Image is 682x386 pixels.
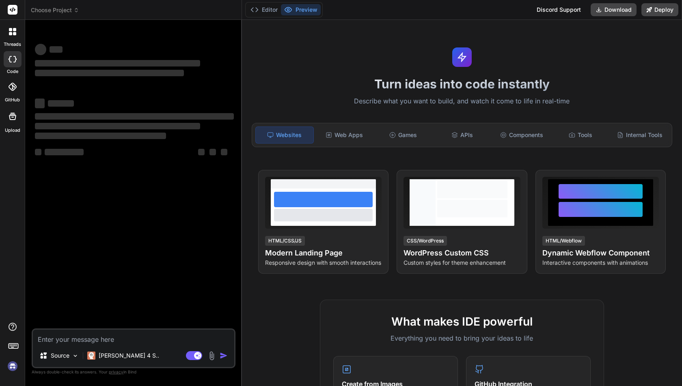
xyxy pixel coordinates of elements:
h2: What makes IDE powerful [333,313,591,330]
span: ‌ [221,149,227,155]
h4: Dynamic Webflow Component [542,247,659,259]
p: Responsive design with smooth interactions [265,259,382,267]
label: GitHub [5,96,20,103]
div: HTML/CSS/JS [265,236,305,246]
span: ‌ [198,149,205,155]
span: ‌ [35,99,45,108]
div: HTML/Webflow [542,236,585,246]
span: privacy [109,369,123,374]
div: Tools [552,127,610,144]
img: signin [6,359,19,373]
span: ‌ [35,44,46,55]
div: Web Apps [315,127,373,144]
div: CSS/WordPress [404,236,447,246]
span: ‌ [50,46,63,53]
p: Always double-check its answers. Your in Bind [32,368,235,376]
span: ‌ [45,149,84,155]
button: Preview [281,4,321,15]
p: Describe what you want to build, and watch it come to life in real-time [247,96,677,107]
span: ‌ [48,100,74,107]
p: [PERSON_NAME] 4 S.. [99,352,159,360]
div: Internal Tools [611,127,669,144]
label: threads [4,41,21,48]
p: Source [51,352,69,360]
span: ‌ [35,113,234,120]
img: Pick Models [72,352,79,359]
p: Custom styles for theme enhancement [404,259,520,267]
label: Upload [5,127,20,134]
p: Interactive components with animations [542,259,659,267]
span: ‌ [35,70,184,76]
div: APIs [434,127,491,144]
div: Websites [255,127,314,144]
div: Components [493,127,550,144]
span: ‌ [35,149,41,155]
h4: WordPress Custom CSS [404,247,520,259]
button: Download [591,3,637,16]
img: icon [220,352,228,360]
span: ‌ [35,123,200,129]
h4: Modern Landing Page [265,247,382,259]
p: Everything you need to bring your ideas to life [333,333,591,343]
div: Games [374,127,432,144]
div: Discord Support [532,3,586,16]
span: Choose Project [31,6,79,14]
h1: Turn ideas into code instantly [247,77,677,91]
img: Claude 4 Sonnet [87,352,95,360]
button: Editor [247,4,281,15]
button: Deploy [641,3,678,16]
span: ‌ [35,60,200,66]
label: code [7,68,18,75]
span: ‌ [209,149,216,155]
span: ‌ [35,133,166,139]
img: attachment [207,351,216,360]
